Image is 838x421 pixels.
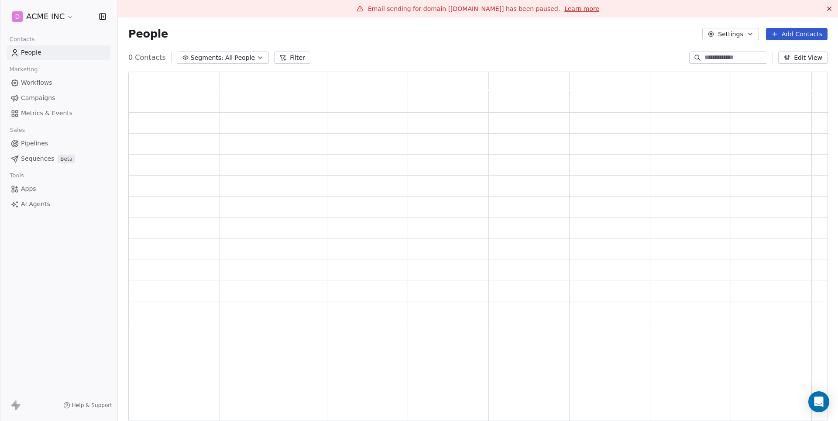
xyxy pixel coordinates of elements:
[6,63,41,76] span: Marketing
[21,93,55,103] span: Campaigns
[7,182,110,196] a: Apps
[274,52,310,64] button: Filter
[63,402,112,409] a: Help & Support
[191,53,223,62] span: Segments:
[21,154,54,163] span: Sequences
[7,91,110,105] a: Campaigns
[7,106,110,121] a: Metrics & Events
[766,28,828,40] button: Add Contacts
[58,155,75,163] span: Beta
[128,52,166,63] span: 0 Contacts
[21,48,41,57] span: People
[7,197,110,211] a: AI Agents
[225,53,255,62] span: All People
[808,391,829,412] div: Open Intercom Messenger
[7,152,110,166] a: SequencesBeta
[7,45,110,60] a: People
[128,28,168,41] span: People
[15,12,20,21] span: D
[21,109,72,118] span: Metrics & Events
[72,402,112,409] span: Help & Support
[7,136,110,151] a: Pipelines
[21,200,50,209] span: AI Agents
[26,11,65,22] span: ACME INC
[702,28,759,40] button: Settings
[10,9,76,24] button: DACME INC
[21,139,48,148] span: Pipelines
[564,4,599,13] a: Learn more
[6,33,38,46] span: Contacts
[6,124,29,137] span: Sales
[778,52,828,64] button: Edit View
[21,78,52,87] span: Workflows
[7,76,110,90] a: Workflows
[368,5,560,12] span: Email sending for domain [[DOMAIN_NAME]] has been paused.
[21,184,36,193] span: Apps
[6,169,27,182] span: Tools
